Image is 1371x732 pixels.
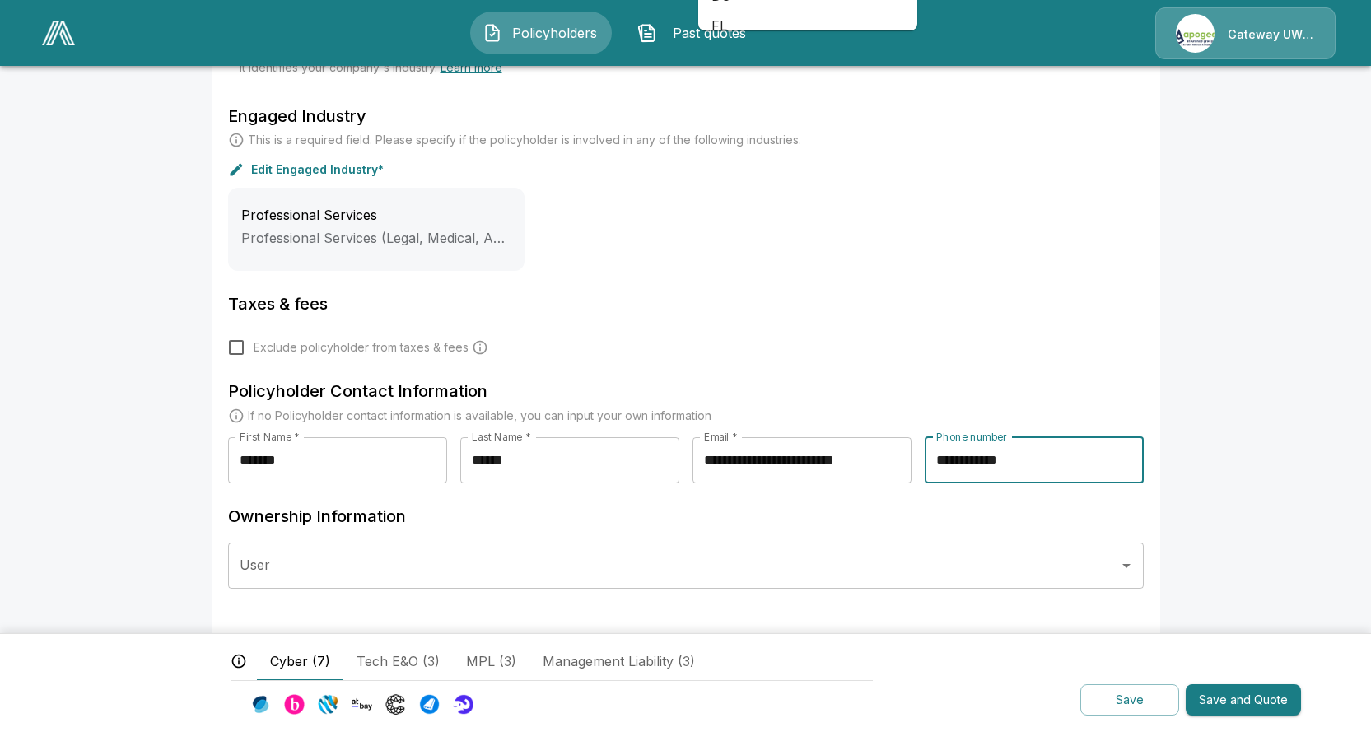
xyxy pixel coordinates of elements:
[270,651,330,671] span: Cyber (7)
[240,430,300,444] label: First Name *
[625,12,767,54] button: Past quotes IconPast quotes
[472,339,488,356] svg: Carrier and processing fees will still be applied
[231,653,247,669] svg: The carriers and lines of business displayed below reflect potential appetite based on available ...
[241,230,776,246] span: Professional Services (Legal, Medical, A&E, or other licensed professional - services)
[704,430,738,444] label: Email *
[698,11,917,40] li: FL
[228,378,1144,404] h6: Policyholder Contact Information
[251,164,384,175] p: Edit Engaged Industry*
[228,291,1144,317] h6: Taxes & fees
[318,694,338,715] img: Carrier Logo
[228,103,1144,129] h6: Engaged Industry
[42,21,75,45] img: AA Logo
[936,430,1007,444] label: Phone number
[241,207,377,223] span: Professional Services
[664,23,754,43] span: Past quotes
[284,694,305,715] img: Carrier Logo
[385,694,406,715] img: Carrier Logo
[240,60,502,74] span: It identifies your company's industry.
[543,651,695,671] span: Management Liability (3)
[357,651,440,671] span: Tech E&O (3)
[472,430,530,444] label: Last Name *
[470,12,612,54] button: Policyholders IconPolicyholders
[419,694,440,715] img: Carrier Logo
[509,23,599,43] span: Policyholders
[637,23,657,43] img: Past quotes Icon
[1115,554,1138,577] button: Open
[453,694,473,715] img: Carrier Logo
[250,694,271,715] img: Carrier Logo
[248,408,711,424] p: If no Policyholder contact information is available, you can input your own information
[466,651,516,671] span: MPL (3)
[352,694,372,715] img: Carrier Logo
[441,60,502,74] a: Learn more
[248,132,801,148] p: This is a required field. Please specify if the policyholder is involved in any of the following ...
[228,503,1144,529] h6: Ownership Information
[483,23,502,43] img: Policyholders Icon
[1080,684,1179,716] button: Save
[254,339,469,356] span: Exclude policyholder from taxes & fees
